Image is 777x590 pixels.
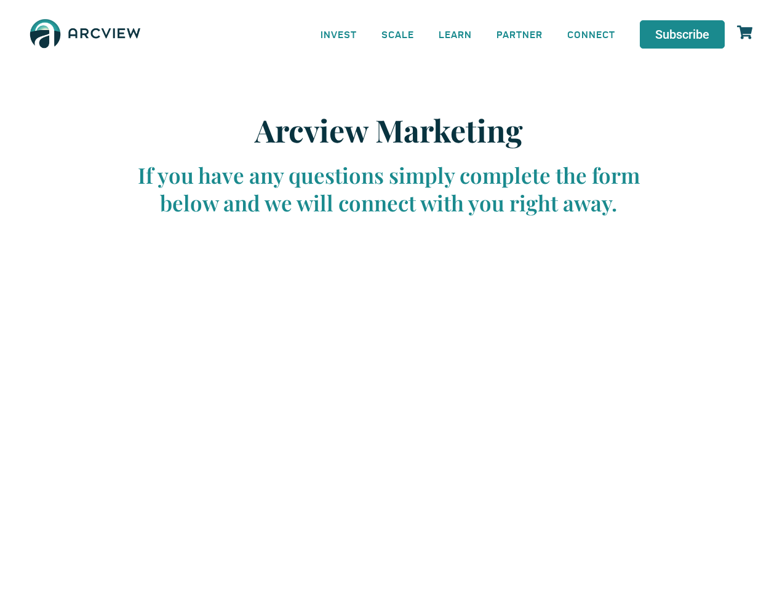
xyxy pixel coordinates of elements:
nav: Menu [308,20,628,48]
a: INVEST [308,20,369,48]
span: Subscribe [655,28,709,41]
a: PARTNER [484,20,555,48]
a: Subscribe [640,20,725,49]
a: LEARN [426,20,484,48]
a: SCALE [369,20,426,48]
h2: Arcview Marketing [124,112,653,149]
a: CONNECT [555,20,628,48]
div: If you have any questions simply complete the form below and we will connect with you right away. [124,161,653,217]
img: The Arcview Group [25,12,146,57]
